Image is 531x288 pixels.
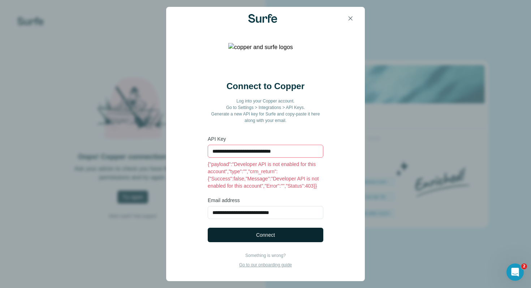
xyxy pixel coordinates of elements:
span: Connect [256,231,275,239]
img: Surfe Logo [248,14,277,23]
h2: Connect to Copper [226,80,305,92]
p: {"payload":"Developer API is not enabled for this account","type":"","crm_return":{"Success":fals... [208,161,323,189]
p: Log into your Copper account. Go to Settings > Integrations > API Keys. Generate a new API key fo... [208,98,323,124]
button: Connect [208,228,323,242]
label: API Key [208,135,323,143]
span: 2 [521,263,527,269]
p: Go to our onboarding guide [239,262,292,268]
img: copper and surfe logos [228,43,303,72]
label: Email address [208,197,323,204]
p: Something is wrong? [239,252,292,259]
iframe: Intercom live chat [506,263,524,281]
